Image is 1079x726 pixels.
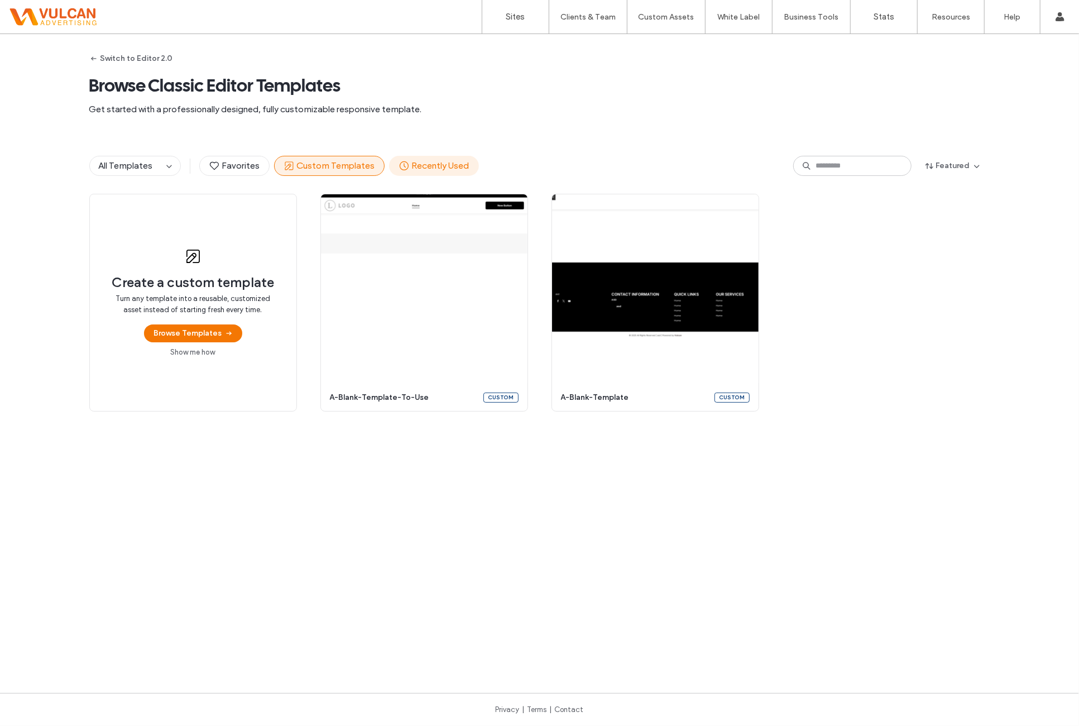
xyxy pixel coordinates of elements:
[199,156,270,176] button: Favorites
[1004,12,1021,22] label: Help
[874,12,894,22] label: Stats
[209,160,260,172] span: Favorites
[784,12,839,22] label: Business Tools
[555,705,584,714] a: Contact
[89,50,173,68] button: Switch to Editor 2.0
[483,393,519,403] div: Custom
[550,705,552,714] span: |
[89,103,990,116] span: Get started with a professionally designed, fully customizable responsive template.
[89,74,990,97] span: Browse Classic Editor Templates
[560,12,616,22] label: Clients & Team
[144,324,242,342] button: Browse Templates
[284,160,375,172] span: Custom Templates
[25,8,48,18] span: Help
[99,160,153,171] span: All Templates
[639,12,694,22] label: Custom Assets
[112,274,274,291] span: Create a custom template
[714,393,750,403] div: Custom
[561,392,708,403] span: a-blank-template
[496,705,520,714] a: Privacy
[932,12,970,22] label: Resources
[330,392,477,403] span: a-blank-template-to-use
[916,157,990,175] button: Featured
[274,156,385,176] button: Custom Templates
[112,293,274,316] span: Turn any template into a reusable, customized asset instead of starting fresh every time.
[718,12,760,22] label: White Label
[171,347,215,358] a: Show me how
[522,705,525,714] span: |
[90,156,162,175] button: All Templates
[389,156,479,176] button: Recently Used
[506,12,525,22] label: Sites
[527,705,547,714] a: Terms
[399,160,469,172] span: Recently Used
